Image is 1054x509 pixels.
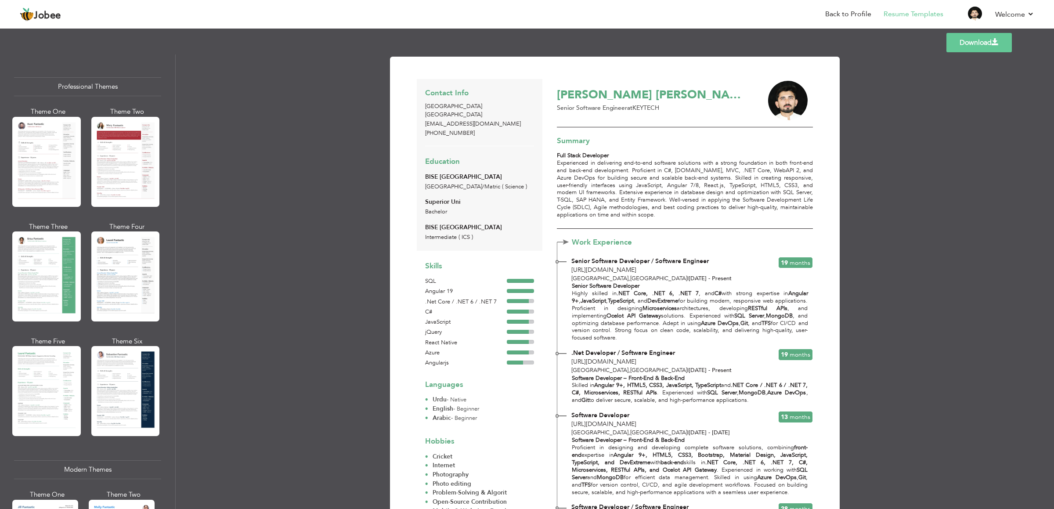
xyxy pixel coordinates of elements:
[433,470,469,479] span: Photography
[14,490,80,499] div: Theme One
[557,104,749,112] p: Senior Software Engineer KEYTECH
[571,349,675,357] span: .Net Developer / Software Engineer
[34,11,61,21] span: Jobee
[425,120,534,129] p: [EMAIL_ADDRESS][DOMAIN_NAME]
[628,274,630,282] span: ,
[628,366,630,374] span: ,
[995,9,1034,20] a: Welcome
[606,312,661,320] strong: Ocelot API Gateway
[425,318,507,327] div: JavaScript
[20,7,61,22] a: Jobee
[571,357,636,366] span: [URL][DOMAIN_NAME]
[557,89,749,102] h3: [PERSON_NAME] [PERSON_NAME]
[768,81,808,120] img: 1QgCu137V8fvDL91xUIPWfwQEmEalO3vTWfzmq5nAsF46Xo+YLqTFAgfNTEP0v2Gv8XbNbvxnYpFlMAAAAASUVORK5CYII=
[687,366,732,374] span: [DATE] - Present
[643,304,677,312] strong: Microservices
[425,339,507,347] div: React Native
[433,414,451,422] span: Arabic
[734,312,764,320] strong: SQL Server
[572,451,808,466] strong: Angular 9+, HTML5, CSS3, Bootstrap, Material Design, JavaScript, TypeScript, and DevExtreme
[572,381,808,397] strong: .NET Core / .NET 6 / .NET 7, C#, Microservices, RESTful APIs
[687,429,689,437] span: |
[572,289,808,305] strong: Angular 9+
[884,9,943,19] a: Resume Templates
[687,274,732,282] span: [DATE] - Present
[617,289,699,297] strong: .NET Core, .NET 6, .NET 7
[740,319,748,327] strong: Git
[433,461,455,469] span: Internet
[790,413,810,421] span: Months
[425,381,534,389] h3: Languages
[557,282,812,342] div: Highly skilled in , and with strong expertise in , , , and for building modern, responsive web ap...
[425,359,507,368] div: Angularjs
[757,473,797,481] strong: Azure DevOps
[93,222,162,231] div: Theme Four
[433,480,471,488] span: Photo editing
[425,414,479,423] li: - Beginner
[594,381,721,389] strong: Angular 9+, HTML5, CSS3, JavaScript, TypeScript
[433,395,447,404] span: Urdu
[557,437,812,496] div: Proficient in designing and developing complete software solutions, combining expertise in with s...
[628,429,630,437] span: ,
[661,458,684,466] strong: back-end
[425,158,534,166] h3: Education
[707,389,737,397] strong: SQL Server
[425,277,507,286] div: SQL
[571,420,636,428] span: [URL][DOMAIN_NAME]
[425,395,479,404] li: - Native
[425,102,534,119] p: [GEOGRAPHIC_DATA] [GEOGRAPHIC_DATA]
[581,481,591,489] strong: TFS
[715,289,722,297] strong: C#
[790,350,810,359] span: Months
[425,223,534,232] div: BISE [GEOGRAPHIC_DATA]
[425,183,527,191] span: [GEOGRAPHIC_DATA] Matric ( Science )
[14,460,161,479] div: Modern Themes
[90,490,156,499] div: Theme Two
[597,473,624,481] strong: MongoDB
[433,488,507,497] span: Problem-Solving & Algorit
[968,7,982,21] img: Profile Img
[425,129,534,138] p: [PHONE_NUMBER]
[781,350,788,359] span: 19
[14,222,83,231] div: Theme Three
[425,437,534,446] h3: Hobbies
[482,183,484,191] span: /
[425,89,534,97] h3: Contact Info
[572,238,646,247] span: Work Experience
[572,282,639,290] strong: Senior Software Developer
[425,349,507,357] div: Azure
[425,308,507,317] div: C#
[687,429,730,437] span: [DATE] - [DATE]
[93,107,162,116] div: Theme Two
[767,389,806,397] strong: Azure DevOps
[781,259,788,267] span: 19
[572,466,808,481] strong: SQL Server
[425,173,534,182] div: BISE [GEOGRAPHIC_DATA]
[425,262,534,271] h3: Skills
[93,337,162,346] div: Theme Six
[581,396,589,404] strong: Git
[571,266,636,274] span: [URL][DOMAIN_NAME]
[701,319,739,327] strong: Azure DevOps
[781,413,788,421] span: 13
[687,366,689,374] span: |
[557,152,609,159] strong: Full Stack Developer
[14,107,83,116] div: Theme One
[433,452,452,461] span: Cricket
[571,411,629,419] span: Software Developer
[739,389,765,397] strong: MongoDB
[572,436,685,444] strong: Software Developer – Front-End & Back-End
[572,444,808,459] strong: front-end
[766,312,793,320] strong: MongoDB
[433,404,453,413] span: English
[572,458,808,474] strong: .NET Core, .NET 6, .NET 7, C#, Microservices, RESTful APIs, and Ocelot API Gateway
[557,152,812,219] p: Experienced in delivering end-to-end software solutions with a strong foundation in both front-en...
[572,374,685,382] strong: Software Developer – Front-End & Back-End
[647,297,678,305] strong: DevExtreme
[425,198,534,207] div: Superior Uni
[571,366,687,374] span: [GEOGRAPHIC_DATA] [GEOGRAPHIC_DATA]
[798,473,806,481] strong: Git
[946,33,1012,52] a: Download
[425,287,507,296] div: Angular 19
[20,7,34,22] img: jobee.io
